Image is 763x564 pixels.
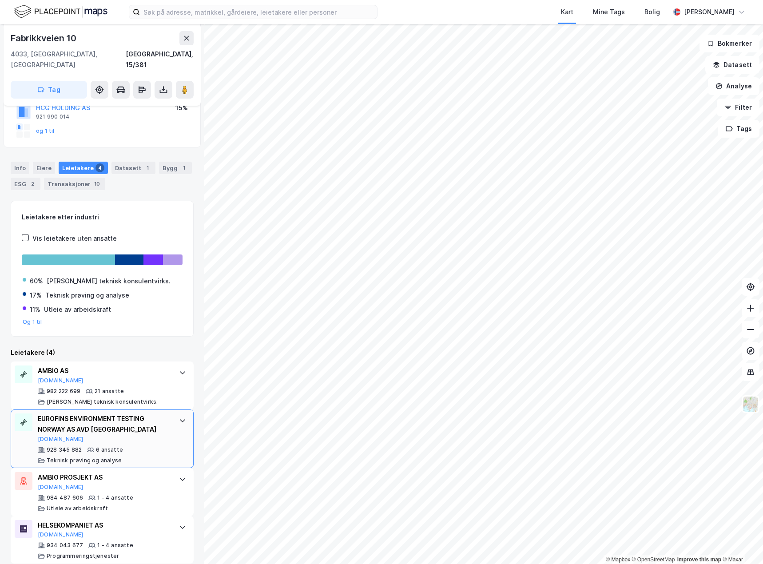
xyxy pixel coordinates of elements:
[47,457,122,464] div: Teknisk prøving og analyse
[11,162,29,174] div: Info
[32,233,117,244] div: Vis leietakere uten ansatte
[36,113,70,120] div: 921 990 014
[33,162,55,174] div: Eiere
[742,396,759,413] img: Z
[179,163,188,172] div: 1
[47,388,80,395] div: 982 222 699
[719,521,763,564] iframe: Chat Widget
[47,552,119,560] div: Programmeringstjenester
[11,347,194,358] div: Leietakere (4)
[59,162,108,174] div: Leietakere
[97,494,133,501] div: 1 - 4 ansatte
[38,472,170,483] div: AMBIO PROSJEKT AS
[97,542,133,549] div: 1 - 4 ansatte
[47,446,82,453] div: 928 345 882
[47,542,83,549] div: 934 043 677
[699,35,759,52] button: Bokmerker
[38,531,83,538] button: [DOMAIN_NAME]
[593,7,625,17] div: Mine Tags
[45,290,129,301] div: Teknisk prøving og analyse
[11,178,40,190] div: ESG
[561,7,573,17] div: Kart
[11,81,87,99] button: Tag
[719,521,763,564] div: Kontrollprogram for chat
[708,77,759,95] button: Analyse
[684,7,735,17] div: [PERSON_NAME]
[677,556,721,563] a: Improve this map
[28,179,37,188] div: 2
[38,484,83,491] button: [DOMAIN_NAME]
[30,290,42,301] div: 17%
[11,49,126,70] div: 4033, [GEOGRAPHIC_DATA], [GEOGRAPHIC_DATA]
[632,556,675,563] a: OpenStreetMap
[140,5,377,19] input: Søk på adresse, matrikkel, gårdeiere, leietakere eller personer
[47,398,158,405] div: [PERSON_NAME] teknisk konsulentvirks.
[14,4,107,20] img: logo.f888ab2527a4732fd821a326f86c7f29.svg
[644,7,660,17] div: Bolig
[44,178,105,190] div: Transaksjoner
[47,494,83,501] div: 984 487 606
[705,56,759,74] button: Datasett
[95,163,104,172] div: 4
[38,365,170,376] div: AMBIO AS
[30,304,40,315] div: 11%
[38,520,170,531] div: HELSEKOMPANIET AS
[717,99,759,116] button: Filter
[23,318,42,326] button: Og 1 til
[92,179,102,188] div: 10
[606,556,630,563] a: Mapbox
[38,377,83,384] button: [DOMAIN_NAME]
[22,212,183,222] div: Leietakere etter industri
[38,413,170,435] div: EUROFINS ENVIRONMENT TESTING NORWAY AS AVD [GEOGRAPHIC_DATA]
[111,162,155,174] div: Datasett
[126,49,194,70] div: [GEOGRAPHIC_DATA], 15/381
[44,304,111,315] div: Utleie av arbeidskraft
[47,276,171,286] div: [PERSON_NAME] teknisk konsulentvirks.
[38,436,83,443] button: [DOMAIN_NAME]
[718,120,759,138] button: Tags
[96,446,123,453] div: 6 ansatte
[175,103,188,113] div: 15%
[159,162,192,174] div: Bygg
[95,388,124,395] div: 21 ansatte
[47,505,108,512] div: Utleie av arbeidskraft
[30,276,43,286] div: 60%
[143,163,152,172] div: 1
[11,31,78,45] div: Fabrikkveien 10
